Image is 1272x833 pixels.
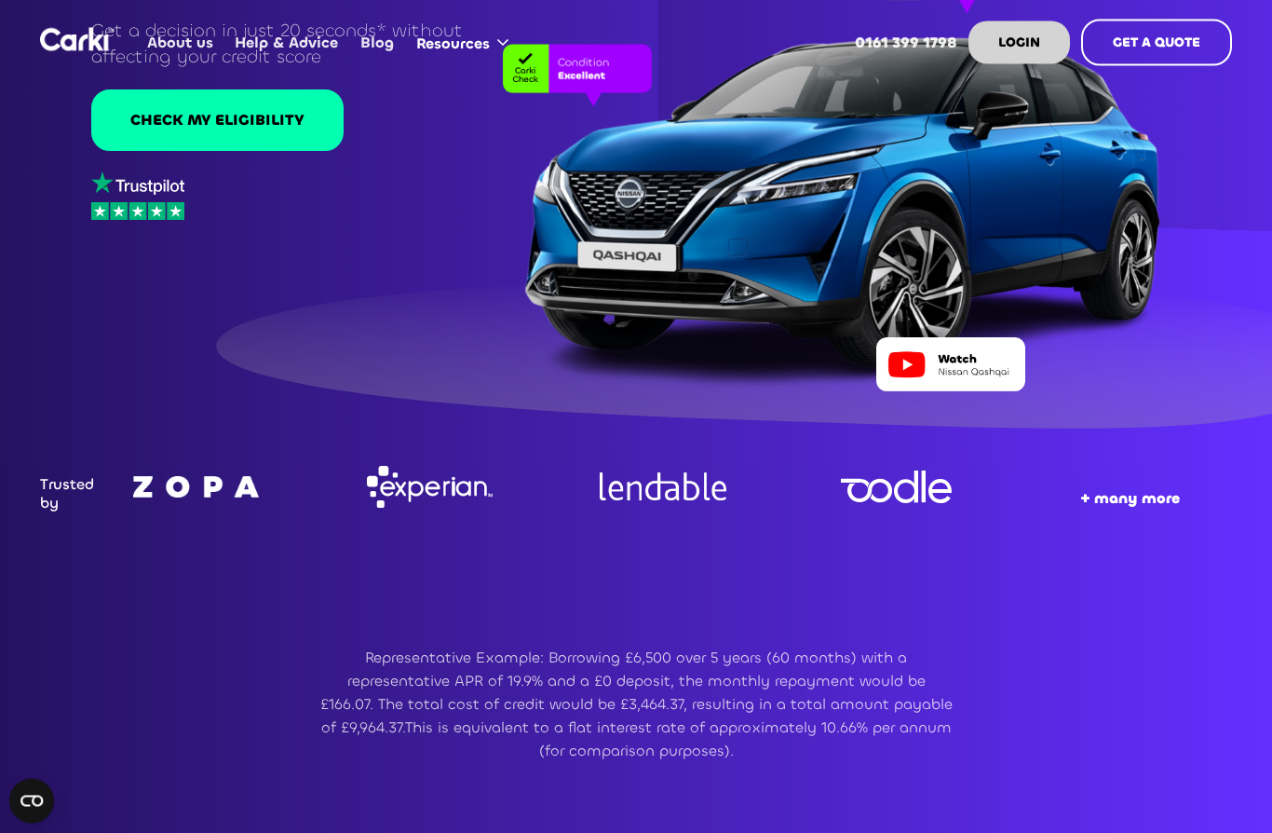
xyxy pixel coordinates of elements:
img: Company logo [822,471,970,504]
strong: 0161 399 1798 [855,33,957,52]
a: About us [137,7,224,79]
button: Open CMP widget [9,779,54,824]
img: Company logo [581,473,744,501]
a: GET A QUOTE [1081,20,1232,66]
div: Resources [405,7,527,78]
img: Company logo [348,467,511,509]
strong: GET A QUOTE [1113,34,1200,51]
a: 0161 399 1798 [845,7,968,79]
img: Logo [40,28,115,51]
img: trustpilot [91,172,184,196]
p: Representative Example: Borrowing £6,500 over 5 years (60 months) with a representative APR of 19... [319,647,953,763]
div: Resources [416,34,490,54]
a: CHECK MY ELIGIBILITY [91,90,344,152]
strong: + many more [1080,489,1180,509]
a: Blog [349,7,404,79]
a: Help & Advice [224,7,349,79]
a: home [40,28,115,51]
strong: LOGIN [998,34,1040,51]
img: stars [91,203,184,221]
div: Trusted by [40,476,94,513]
img: Company logo [115,477,277,498]
div: CHECK MY ELIGIBILITY [130,111,304,131]
a: LOGIN [968,21,1070,64]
